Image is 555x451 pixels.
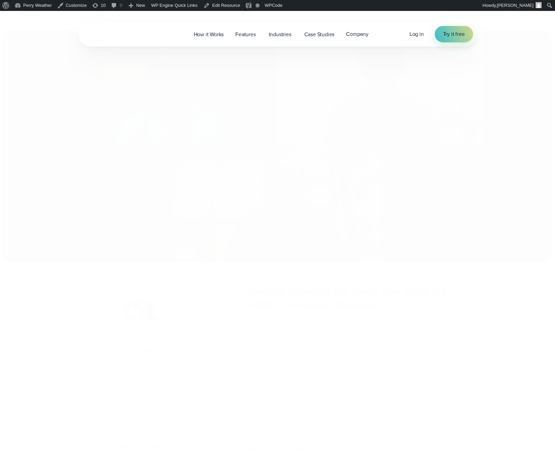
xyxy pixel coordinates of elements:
span: [PERSON_NAME] [497,3,533,8]
span: Industries [269,30,291,39]
div: Not available [255,3,260,8]
span: Company [346,30,369,38]
a: Try it free [435,26,473,42]
span: How it Works [194,30,224,39]
a: How it Works [188,27,230,41]
span: Features [235,30,255,39]
span: Case Studies [304,30,335,39]
span: Try it free [443,30,465,38]
a: Case Studies [299,27,341,41]
a: Log in [410,30,424,38]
